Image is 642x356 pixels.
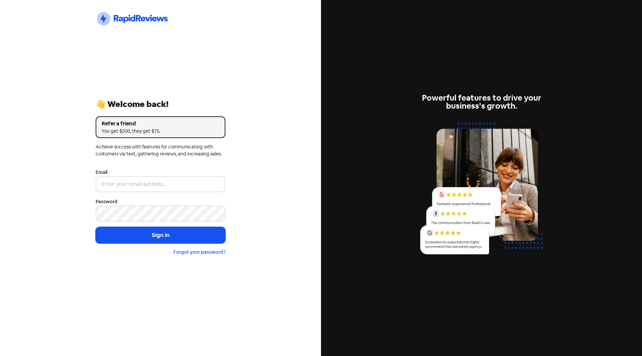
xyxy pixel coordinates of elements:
label: Email [96,169,107,176]
div: 👋 Welcome back! [96,100,225,108]
input: Enter your email address... [96,176,225,192]
a: Forgot your password? [174,249,225,255]
div: You get $200, they get $75. [102,128,219,135]
label: Password [96,198,117,205]
img: reviews [417,118,546,262]
div: Powerful features to drive your business's growth. [417,94,546,110]
div: Refer a friend [102,120,219,128]
div: Achieve success with features for communicating with customers via text, gathering reviews, and i... [96,143,225,157]
button: Sign in [96,227,225,244]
